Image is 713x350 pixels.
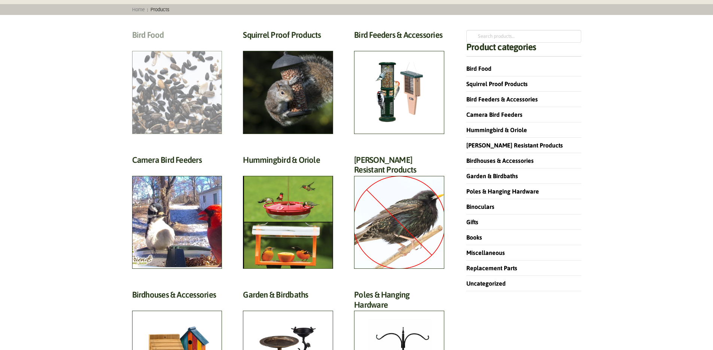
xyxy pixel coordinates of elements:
[466,96,538,103] a: Bird Feeders & Accessories
[466,249,505,256] a: Miscellaneous
[466,265,517,271] a: Replacement Parts
[243,155,333,169] h2: Hummingbird & Oriole
[466,219,478,225] a: Gifts
[466,30,581,43] input: Search products…
[466,188,539,195] a: Poles & Hanging Hardware
[132,30,222,134] a: Visit product category Bird Food
[466,157,534,164] a: Birdhouses & Accessories
[132,155,222,269] a: Visit product category Camera Bird Feeders
[466,173,518,179] a: Garden & Birdbaths
[132,30,222,44] h2: Bird Food
[132,155,222,169] h2: Camera Bird Feeders
[243,30,333,134] a: Visit product category Squirrel Proof Products
[132,290,222,304] h2: Birdhouses & Accessories
[466,80,528,87] a: Squirrel Proof Products
[354,30,444,44] h2: Bird Feeders & Accessories
[354,290,444,314] h2: Poles & Hanging Hardware
[466,127,527,133] a: Hummingbird & Oriole
[466,203,494,210] a: Binoculars
[148,7,172,12] span: Products
[243,30,333,44] h2: Squirrel Proof Products
[130,7,172,12] span: :
[243,290,333,304] h2: Garden & Birdbaths
[354,155,444,179] h2: [PERSON_NAME] Resistant Products
[466,280,506,287] a: Uncategorized
[466,43,581,57] h4: Product categories
[130,7,147,12] a: Home
[243,155,333,269] a: Visit product category Hummingbird & Oriole
[466,65,491,72] a: Bird Food
[354,155,444,269] a: Visit product category Starling Resistant Products
[466,111,522,118] a: Camera Bird Feeders
[466,234,482,241] a: Books
[466,142,563,149] a: [PERSON_NAME] Resistant Products
[354,30,444,134] a: Visit product category Bird Feeders & Accessories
